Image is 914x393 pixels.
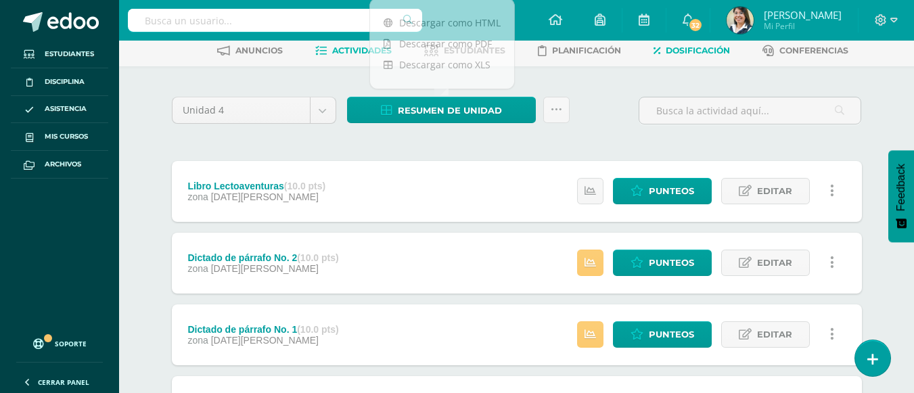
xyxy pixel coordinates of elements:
[757,322,792,347] span: Editar
[211,191,319,202] span: [DATE][PERSON_NAME]
[173,97,336,123] a: Unidad 4
[613,250,712,276] a: Punteos
[727,7,754,34] img: 404b5c15c138f3bb96076bfbe0b84fd5.png
[764,8,842,22] span: [PERSON_NAME]
[187,263,208,274] span: zona
[297,324,338,335] strong: (10.0 pts)
[11,68,108,96] a: Disciplina
[187,324,338,335] div: Dictado de párrafo No. 1
[16,325,103,359] a: Soporte
[128,9,422,32] input: Busca un usuario...
[45,49,94,60] span: Estudiantes
[11,151,108,179] a: Archivos
[347,97,536,123] a: Resumen de unidad
[284,181,325,191] strong: (10.0 pts)
[217,40,283,62] a: Anuncios
[45,76,85,87] span: Disciplina
[639,97,861,124] input: Busca la actividad aquí...
[55,339,87,348] span: Soporte
[649,322,694,347] span: Punteos
[45,103,87,114] span: Asistencia
[764,20,842,32] span: Mi Perfil
[38,377,89,387] span: Cerrar panel
[895,164,907,211] span: Feedback
[187,252,338,263] div: Dictado de párrafo No. 2
[315,40,392,62] a: Actividades
[779,45,848,55] span: Conferencias
[370,54,514,75] a: Descargar como XLS
[654,40,730,62] a: Dosificación
[235,45,283,55] span: Anuncios
[45,131,88,142] span: Mis cursos
[649,179,694,204] span: Punteos
[613,178,712,204] a: Punteos
[370,12,514,33] a: Descargar como HTML
[666,45,730,55] span: Dosificación
[888,150,914,242] button: Feedback - Mostrar encuesta
[538,40,621,62] a: Planificación
[183,97,300,123] span: Unidad 4
[11,123,108,151] a: Mis cursos
[187,191,208,202] span: zona
[757,250,792,275] span: Editar
[187,181,325,191] div: Libro Lectoaventuras
[613,321,712,348] a: Punteos
[370,33,514,54] a: Descargar como PDF
[398,98,502,123] span: Resumen de unidad
[211,335,319,346] span: [DATE][PERSON_NAME]
[45,159,81,170] span: Archivos
[11,96,108,124] a: Asistencia
[649,250,694,275] span: Punteos
[757,179,792,204] span: Editar
[211,263,319,274] span: [DATE][PERSON_NAME]
[762,40,848,62] a: Conferencias
[297,252,338,263] strong: (10.0 pts)
[332,45,392,55] span: Actividades
[11,41,108,68] a: Estudiantes
[688,18,703,32] span: 32
[187,335,208,346] span: zona
[552,45,621,55] span: Planificación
